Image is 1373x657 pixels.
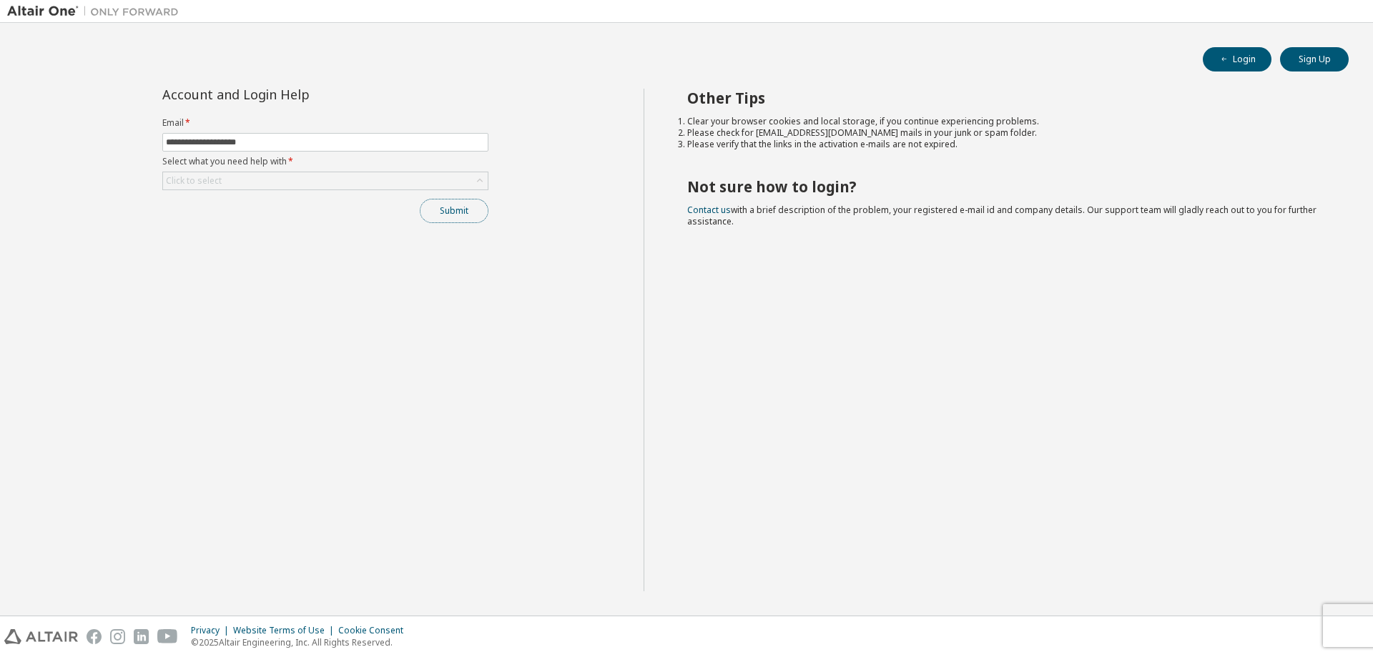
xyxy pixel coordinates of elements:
div: Click to select [163,172,488,189]
div: Website Terms of Use [233,625,338,636]
button: Login [1203,47,1271,71]
label: Email [162,117,488,129]
div: Account and Login Help [162,89,423,100]
h2: Not sure how to login? [687,177,1324,196]
img: youtube.svg [157,629,178,644]
span: with a brief description of the problem, your registered e-mail id and company details. Our suppo... [687,204,1317,227]
a: Contact us [687,204,731,216]
li: Please verify that the links in the activation e-mails are not expired. [687,139,1324,150]
button: Submit [420,199,488,223]
li: Please check for [EMAIL_ADDRESS][DOMAIN_NAME] mails in your junk or spam folder. [687,127,1324,139]
div: Privacy [191,625,233,636]
img: Altair One [7,4,186,19]
h2: Other Tips [687,89,1324,107]
img: instagram.svg [110,629,125,644]
div: Cookie Consent [338,625,412,636]
img: linkedin.svg [134,629,149,644]
img: facebook.svg [87,629,102,644]
li: Clear your browser cookies and local storage, if you continue experiencing problems. [687,116,1324,127]
button: Sign Up [1280,47,1349,71]
label: Select what you need help with [162,156,488,167]
img: altair_logo.svg [4,629,78,644]
p: © 2025 Altair Engineering, Inc. All Rights Reserved. [191,636,412,648]
div: Click to select [166,175,222,187]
